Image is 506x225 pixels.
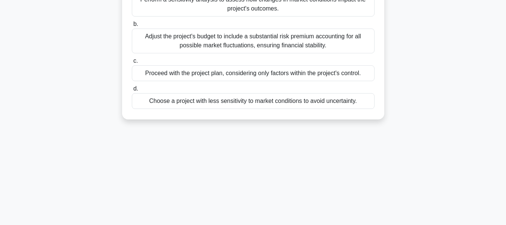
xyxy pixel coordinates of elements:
[132,29,375,53] div: Adjust the project's budget to include a substantial risk premium accounting for all possible mar...
[132,65,375,81] div: Proceed with the project plan, considering only factors within the project's control.
[133,57,138,64] span: c.
[133,85,138,92] span: d.
[133,21,138,27] span: b.
[132,93,375,109] div: Choose a project with less sensitivity to market conditions to avoid uncertainty.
